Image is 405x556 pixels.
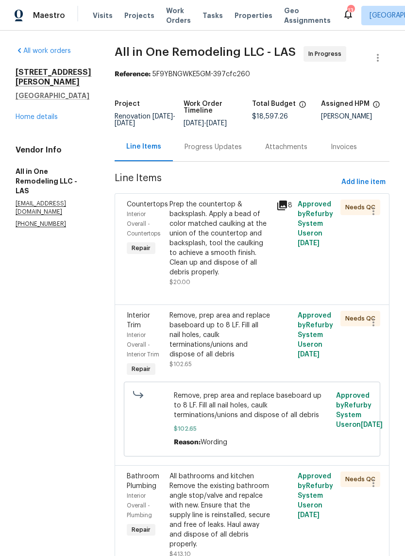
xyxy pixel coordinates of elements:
[308,49,345,59] span: In Progress
[337,173,389,191] button: Add line item
[298,201,333,247] span: Approved by Refurby System User on
[169,311,270,359] div: Remove, prep area and replace baseboard up to 8 LF. Fill all nail holes, caulk terminations/union...
[127,211,160,236] span: Interior Overall - Countertops
[127,332,159,357] span: Interior Overall - Interior Trim
[298,473,333,519] span: Approved by Refurby System User on
[372,101,380,113] span: The hpm assigned to this work order.
[169,200,270,277] div: Prep the countertop & backsplash. Apply a bead of color matched caulking at the union of the coun...
[174,424,331,434] span: $102.65
[128,364,154,374] span: Repair
[115,69,389,79] div: 5F9YBNGWKE5GM-397cfc260
[321,113,390,120] div: [PERSON_NAME]
[184,120,204,127] span: [DATE]
[265,142,307,152] div: Attachments
[345,474,379,484] span: Needs QC
[169,279,190,285] span: $20.00
[115,173,337,191] span: Line Items
[152,113,173,120] span: [DATE]
[115,113,175,127] span: Renovation
[16,145,91,155] h4: Vendor Info
[298,312,333,358] span: Approved by Refurby System User on
[345,314,379,323] span: Needs QC
[345,202,379,212] span: Needs QC
[115,46,296,58] span: All in One Remodeling LLC - LAS
[127,473,159,489] span: Bathroom Plumbing
[185,142,242,152] div: Progress Updates
[166,6,191,25] span: Work Orders
[284,6,331,25] span: Geo Assignments
[16,114,58,120] a: Home details
[341,176,386,188] span: Add line item
[201,439,227,446] span: Wording
[127,312,150,329] span: Interior Trim
[115,120,135,127] span: [DATE]
[128,243,154,253] span: Repair
[174,439,201,446] span: Reason:
[276,200,292,211] div: 8
[321,101,370,107] h5: Assigned HPM
[184,101,253,114] h5: Work Order Timeline
[174,391,331,420] span: Remove, prep area and replace baseboard up to 8 LF. Fill all nail holes, caulk terminations/union...
[298,351,320,358] span: [DATE]
[336,392,383,428] span: Approved by Refurby System User on
[252,101,296,107] h5: Total Budget
[16,48,71,54] a: All work orders
[235,11,272,20] span: Properties
[298,240,320,247] span: [DATE]
[127,493,152,518] span: Interior Overall - Plumbing
[169,472,270,549] div: All bathrooms and kitchen Remove the existing bathroom angle stop/valve and repalce with new. Ens...
[115,101,140,107] h5: Project
[128,525,154,535] span: Repair
[202,12,223,19] span: Tasks
[184,120,227,127] span: -
[115,71,151,78] b: Reference:
[361,421,383,428] span: [DATE]
[299,101,306,113] span: The total cost of line items that have been proposed by Opendoor. This sum includes line items th...
[206,120,227,127] span: [DATE]
[124,11,154,20] span: Projects
[126,142,161,152] div: Line Items
[115,113,175,127] span: -
[169,361,192,367] span: $102.65
[93,11,113,20] span: Visits
[252,113,288,120] span: $18,597.26
[331,142,357,152] div: Invoices
[298,512,320,519] span: [DATE]
[16,167,91,196] h5: All in One Remodeling LLC - LAS
[127,201,168,208] span: Countertops
[33,11,65,20] span: Maestro
[347,6,354,16] div: 13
